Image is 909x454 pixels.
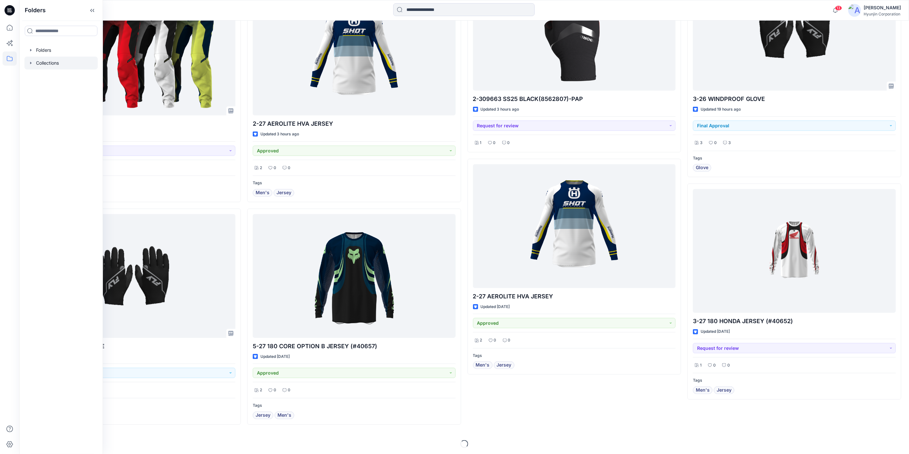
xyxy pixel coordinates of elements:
[713,362,716,369] p: 0
[693,377,896,384] p: Tags
[701,328,730,335] p: Updated [DATE]
[260,387,262,394] p: 2
[274,165,276,171] p: 0
[693,317,896,326] p: 3-27 180 HONDA JERSEY (#40652)
[473,95,676,104] p: 2-309663 SS25 BLACK(8562807)-PAP
[497,361,512,369] span: Jersey
[717,386,732,394] span: Jersey
[473,352,676,359] p: Tags
[848,4,861,17] img: avatar
[274,387,276,394] p: 0
[32,402,235,409] p: Tags
[481,304,510,310] p: Updated [DATE]
[864,12,901,16] div: Hyunjin Corporation
[727,362,730,369] p: 0
[696,386,710,394] span: Men's
[476,361,490,369] span: Men's
[835,5,842,11] span: 13
[701,106,741,113] p: Updated 19 hours ago
[260,131,299,138] p: Updated 3 hours ago
[728,140,731,146] p: 3
[256,412,270,419] span: Jersey
[32,119,235,128] p: 6-27 KINETIC 2 PANT
[864,4,901,12] div: [PERSON_NAME]
[473,164,676,288] a: 2-27 AEROLITE HVA JERSEY
[288,165,290,171] p: 0
[696,164,708,172] span: Glove
[473,292,676,301] p: 2-27 AEROLITE HVA JERSEY
[260,165,262,171] p: 2
[693,95,896,104] p: 3-26 WINDPROOF GLOVE
[277,412,291,419] span: Men's
[700,362,702,369] p: 1
[494,337,496,344] p: 0
[32,180,235,186] p: Tags
[32,214,235,338] a: 3-26 WINDPROOF GLOVE
[481,106,519,113] p: Updated 3 hours ago
[693,189,896,313] a: 3-27 180 HONDA JERSEY (#40652)
[288,387,290,394] p: 0
[253,342,456,351] p: 5-27 180 CORE OPTION B JERSEY (#40657)
[32,342,235,351] p: 3-26 WINDPROOF GLOVE
[700,140,703,146] p: 3
[256,189,269,197] span: Men's
[493,140,496,146] p: 0
[253,402,456,409] p: Tags
[253,180,456,186] p: Tags
[253,119,456,128] p: 2-27 AEROLITE HVA JERSEY
[693,155,896,162] p: Tags
[253,214,456,338] a: 5-27 180 CORE OPTION B JERSEY (#40657)
[508,337,511,344] p: 0
[507,140,510,146] p: 0
[480,337,482,344] p: 2
[260,353,290,360] p: Updated [DATE]
[277,189,291,197] span: Jersey
[714,140,717,146] p: 0
[480,140,482,146] p: 1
